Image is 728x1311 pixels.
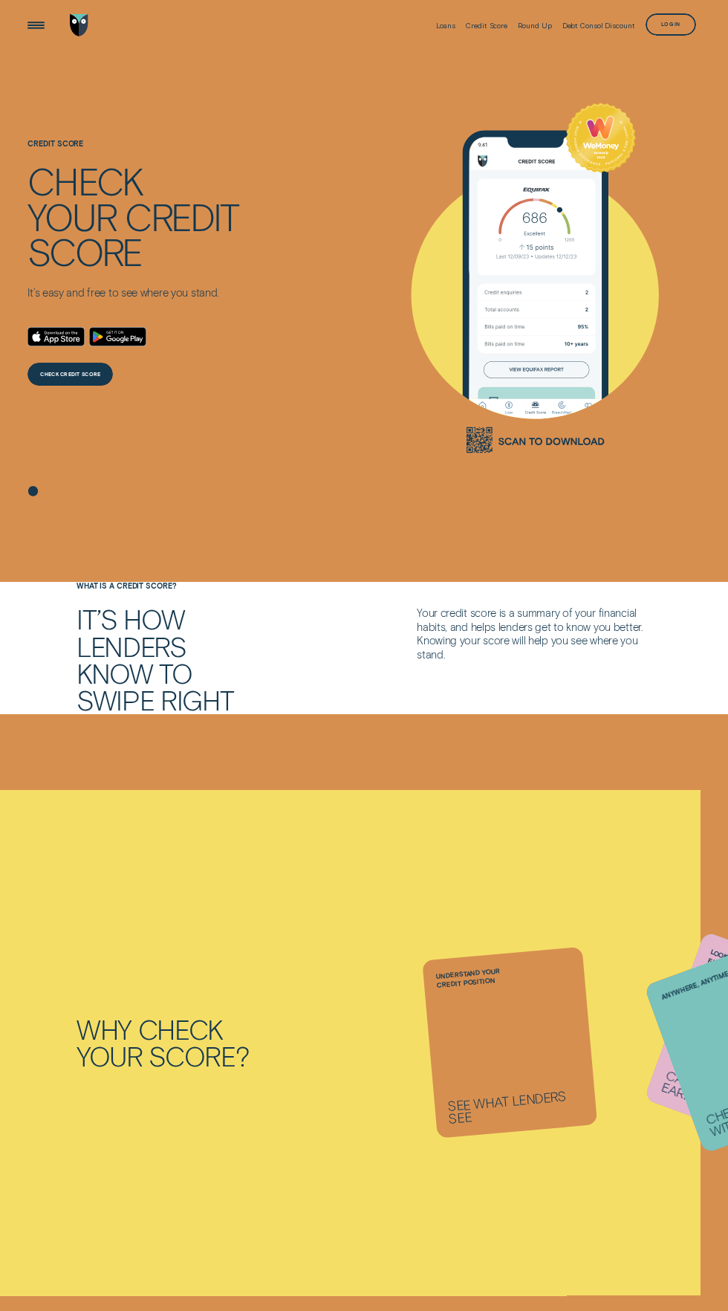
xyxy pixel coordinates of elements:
[27,363,113,386] a: CHECK CREDIT SCORE
[27,163,143,198] div: Check
[27,140,238,163] h1: Credit Score
[27,198,116,233] div: your
[125,198,238,233] div: credit
[89,327,146,346] a: Android App on Google Play
[412,606,655,661] div: Your credit score is a summary of your financial habits, and helps lenders get to know you better...
[77,1016,360,1070] div: Why check your score?
[70,14,89,37] img: Wisr
[72,582,267,591] h4: What is a Credit Score?
[518,22,551,30] div: Round Up
[72,1016,364,1070] h2: Why check your score?
[27,285,238,299] p: It’s easy and free to see where you stand.
[646,13,696,36] button: Log in
[27,327,85,346] a: Download on the App Store
[562,22,635,30] div: Debt Consol Discount
[436,22,456,30] div: Loans
[27,233,142,268] div: score
[25,14,48,37] button: Open Menu
[77,606,311,713] h2: It’s how lenders know to swipe right
[27,163,238,268] h4: Check your credit score
[466,22,507,30] div: Credit Score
